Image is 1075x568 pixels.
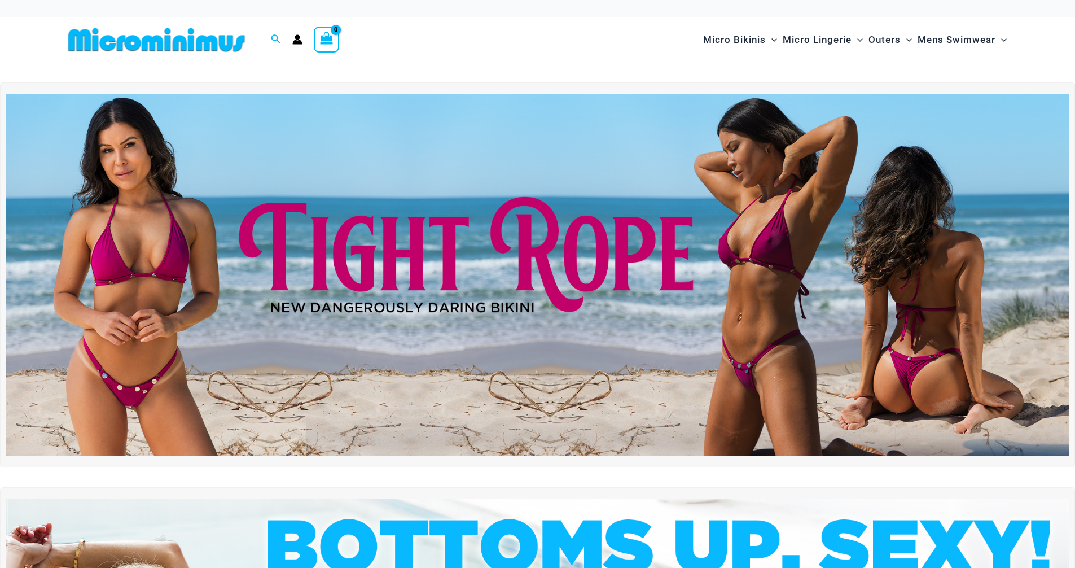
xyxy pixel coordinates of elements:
[995,25,1007,54] span: Menu Toggle
[703,25,766,54] span: Micro Bikinis
[866,23,915,57] a: OutersMenu ToggleMenu Toggle
[868,25,901,54] span: Outers
[6,94,1069,456] img: Tight Rope Pink Bikini
[699,21,1012,59] nav: Site Navigation
[766,25,777,54] span: Menu Toggle
[852,25,863,54] span: Menu Toggle
[780,23,866,57] a: Micro LingerieMenu ToggleMenu Toggle
[901,25,912,54] span: Menu Toggle
[918,25,995,54] span: Mens Swimwear
[783,25,852,54] span: Micro Lingerie
[292,34,302,45] a: Account icon link
[314,27,340,53] a: View Shopping Cart, empty
[915,23,1010,57] a: Mens SwimwearMenu ToggleMenu Toggle
[64,27,249,53] img: MM SHOP LOGO FLAT
[700,23,780,57] a: Micro BikinisMenu ToggleMenu Toggle
[271,33,281,47] a: Search icon link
